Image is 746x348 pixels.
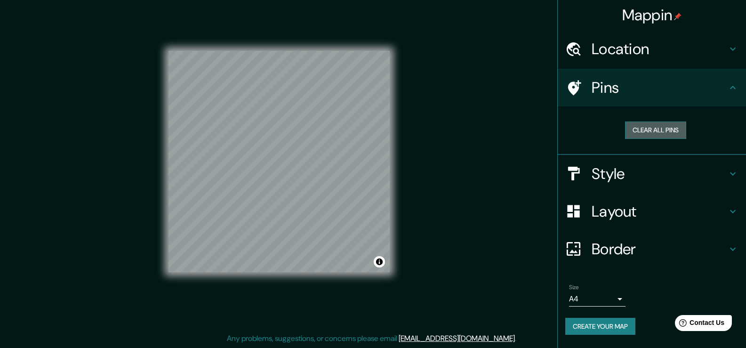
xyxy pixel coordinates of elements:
[558,69,746,106] div: Pins
[168,51,390,272] canvas: Map
[592,240,727,259] h4: Border
[227,333,516,344] p: Any problems, suggestions, or concerns please email .
[592,78,727,97] h4: Pins
[558,193,746,230] div: Layout
[558,230,746,268] div: Border
[518,333,520,344] div: .
[565,318,635,335] button: Create your map
[558,155,746,193] div: Style
[592,40,727,58] h4: Location
[674,13,682,20] img: pin-icon.png
[592,202,727,221] h4: Layout
[399,333,515,343] a: [EMAIL_ADDRESS][DOMAIN_NAME]
[558,30,746,68] div: Location
[622,6,682,24] h4: Mappin
[592,164,727,183] h4: Style
[662,311,736,338] iframe: Help widget launcher
[625,121,686,139] button: Clear all pins
[569,283,579,291] label: Size
[569,291,626,307] div: A4
[516,333,518,344] div: .
[374,256,385,267] button: Toggle attribution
